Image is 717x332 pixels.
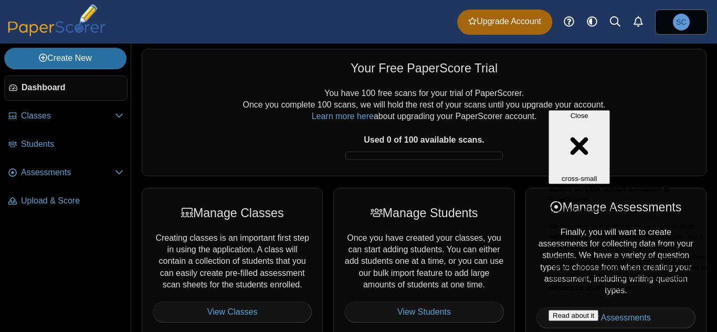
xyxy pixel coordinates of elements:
img: PaperScorer [4,4,109,36]
a: Alerts [627,10,650,34]
div: Manage Students [344,205,503,221]
a: Learn more here [312,112,374,121]
b: Used 0 of 100 available scans. [364,135,484,144]
a: Classes [4,104,128,129]
span: Upgrade Account [468,16,541,27]
a: Create New [4,48,126,69]
iframe: Help Scout Beacon - Messages and Notifications [543,12,712,326]
a: Dashboard [4,76,128,101]
span: Assessments [21,167,115,178]
a: View Assessments [536,307,695,328]
div: Manage Assessments [536,199,695,216]
span: Dashboard [22,82,123,93]
a: PaperScorer [4,29,109,38]
a: Upgrade Account [457,9,552,35]
div: Manage Classes [153,205,312,221]
a: Selina Carter [655,9,708,35]
span: Students [21,138,123,150]
a: Assessments [4,160,128,186]
a: View Classes [153,302,312,323]
span: Classes [21,110,115,122]
a: Upload & Score [4,189,128,214]
a: Students [4,132,128,157]
a: View Students [344,302,503,323]
div: Your Free PaperScore Trial [153,60,695,77]
div: You have 100 free scans for your trial of PaperScorer. Once you complete 100 scans, we will hold ... [153,88,695,165]
span: Upload & Score [21,195,123,207]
